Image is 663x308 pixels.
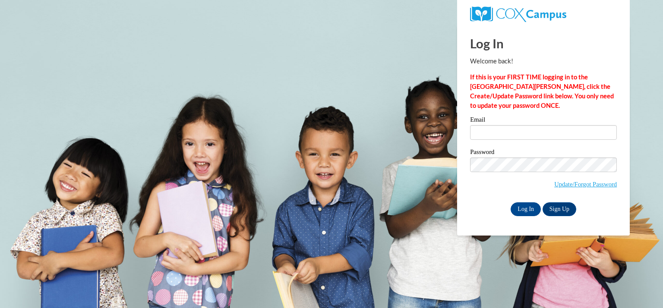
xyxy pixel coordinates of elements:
[470,73,614,109] strong: If this is your FIRST TIME logging in to the [GEOGRAPHIC_DATA][PERSON_NAME], click the Create/Upd...
[470,116,617,125] label: Email
[511,202,541,216] input: Log In
[543,202,576,216] a: Sign Up
[470,149,617,157] label: Password
[554,181,617,188] a: Update/Forgot Password
[470,10,566,17] a: COX Campus
[470,6,566,22] img: COX Campus
[470,57,617,66] p: Welcome back!
[470,35,617,52] h1: Log In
